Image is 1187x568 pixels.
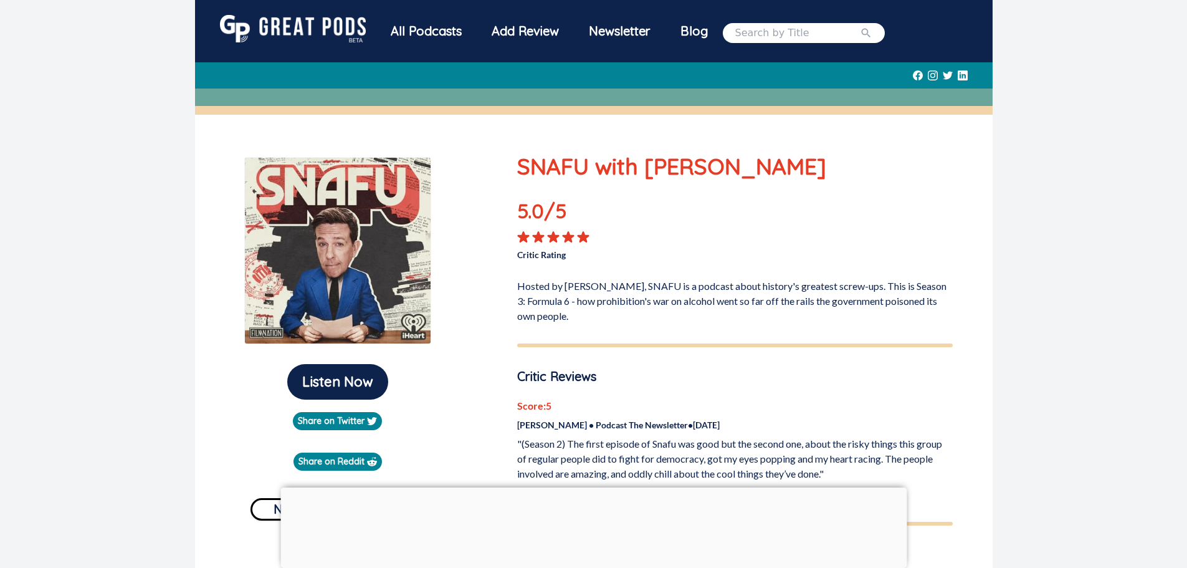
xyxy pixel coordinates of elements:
img: GreatPods [220,15,366,42]
div: All Podcasts [376,15,477,47]
p: Critic Rating [517,243,735,261]
p: Score: 5 [517,398,953,413]
a: Share on Reddit [293,453,382,471]
p: Critic Reviews [517,367,953,386]
a: Blog [665,15,723,47]
p: 5.0 /5 [517,196,604,231]
img: SNAFU with Ed Helms [244,157,431,344]
button: News [250,498,328,521]
p: Podcast Trailer [205,543,471,562]
a: All Podcasts [376,15,477,51]
p: SNAFU with [PERSON_NAME] [517,150,953,183]
button: Listen Now [287,364,388,400]
p: "(Season 2) The first episode of Snafu was good but the second one, about the risky things this g... [517,436,953,481]
a: Add Review [477,15,574,47]
a: Newsletter [574,15,665,51]
p: [PERSON_NAME] • Podcast The Newsletter • [DATE] [517,418,953,431]
p: Hosted by [PERSON_NAME], SNAFU is a podcast about history's greatest screw-ups. This is Season 3:... [517,274,953,324]
iframe: Advertisement [280,488,907,565]
a: Share on Twitter [293,412,382,430]
input: Search by Title [735,26,860,41]
div: Newsletter [574,15,665,47]
a: News [250,493,328,521]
